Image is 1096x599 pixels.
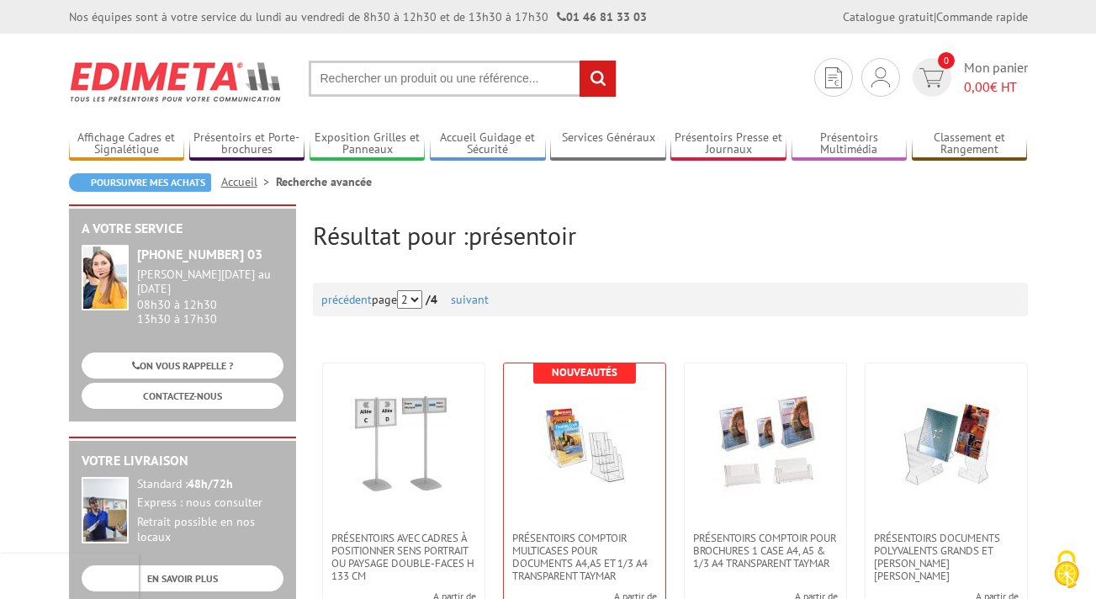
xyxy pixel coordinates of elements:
a: Présentoirs Multimédia [792,130,908,158]
a: suivant [451,292,489,307]
a: Catalogue gratuit [843,9,934,24]
div: [PERSON_NAME][DATE] au [DATE] [137,268,283,296]
a: CONTACTEZ-NOUS [82,383,283,409]
a: précédent [321,292,372,307]
span: 0,00 [964,78,990,95]
span: Présentoirs avec cadres à positionner sens portrait ou paysage double-faces H 133 cm [331,532,476,582]
a: Services Généraux [550,130,666,158]
img: PRÉSENTOIRS COMPTOIR POUR BROCHURES 1 CASE A4, A5 & 1/3 A4 TRANSPARENT taymar [711,389,820,498]
button: Cookies (fenêtre modale) [1037,542,1096,599]
a: Présentoirs Documents Polyvalents Grands et [PERSON_NAME] [PERSON_NAME] [866,532,1027,582]
a: PRÉSENTOIRS COMPTOIR POUR BROCHURES 1 CASE A4, A5 & 1/3 A4 TRANSPARENT taymar [685,532,846,570]
div: 08h30 à 12h30 13h30 à 17h30 [137,268,283,326]
div: | [843,8,1028,25]
a: EN SAVOIR PLUS [82,565,283,591]
a: Commande rapide [936,9,1028,24]
a: Accueil [221,174,276,189]
img: devis rapide [871,67,890,87]
a: ON VOUS RAPPELLE ? [82,353,283,379]
a: Poursuivre mes achats [69,173,211,192]
div: Nos équipes sont à votre service du lundi au vendredi de 8h30 à 12h30 et de 13h30 à 17h30 [69,8,647,25]
div: page [321,283,1019,316]
img: Cookies (fenêtre modale) [1046,549,1088,591]
input: rechercher [580,61,616,97]
a: Présentoirs Presse et Journaux [670,130,786,158]
strong: [PHONE_NUMBER] 03 [137,246,262,262]
div: Retrait possible en nos locaux [137,515,283,545]
strong: 48h/72h [188,476,233,491]
a: Exposition Grilles et Panneaux [310,130,426,158]
a: Présentoirs comptoir multicases POUR DOCUMENTS A4,A5 ET 1/3 A4 TRANSPARENT TAYMAR [504,532,665,582]
a: Accueil Guidage et Sécurité [430,130,546,158]
span: 4 [431,292,437,307]
img: Présentoirs avec cadres à positionner sens portrait ou paysage double-faces H 133 cm [349,389,458,498]
a: Classement et Rangement [912,130,1028,158]
input: Rechercher un produit ou une référence... [309,61,617,97]
li: Recherche avancée [276,173,372,190]
span: 0 [938,52,955,69]
img: devis rapide [919,68,944,87]
h2: Votre livraison [82,453,283,469]
span: présentoir [469,219,576,252]
a: devis rapide 0 Mon panier 0,00€ HT [908,58,1028,97]
a: Affichage Cadres et Signalétique [69,130,185,158]
a: Présentoirs et Porte-brochures [189,130,305,158]
div: Express : nous consulter [137,496,283,511]
div: Standard : [137,477,283,492]
img: widget-livraison.jpg [82,477,129,543]
span: € HT [964,77,1028,97]
h2: A votre service [82,221,283,236]
h2: Résultat pour : [313,221,1028,249]
span: Mon panier [964,58,1028,97]
strong: 01 46 81 33 03 [557,9,647,24]
span: Présentoirs Documents Polyvalents Grands et [PERSON_NAME] [PERSON_NAME] [874,532,1019,582]
span: PRÉSENTOIRS COMPTOIR POUR BROCHURES 1 CASE A4, A5 & 1/3 A4 TRANSPARENT taymar [693,532,838,570]
img: Présentoirs Documents Polyvalents Grands et Petits Modèles [892,389,1001,498]
img: devis rapide [825,67,842,88]
a: Présentoirs avec cadres à positionner sens portrait ou paysage double-faces H 133 cm [323,532,484,582]
b: Nouveautés [552,365,617,379]
strong: / [426,292,447,307]
span: Présentoirs comptoir multicases POUR DOCUMENTS A4,A5 ET 1/3 A4 TRANSPARENT TAYMAR [512,532,657,582]
img: widget-service.jpg [82,245,129,310]
img: Présentoirs comptoir multicases POUR DOCUMENTS A4,A5 ET 1/3 A4 TRANSPARENT TAYMAR [530,389,639,498]
img: Edimeta [69,50,283,113]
